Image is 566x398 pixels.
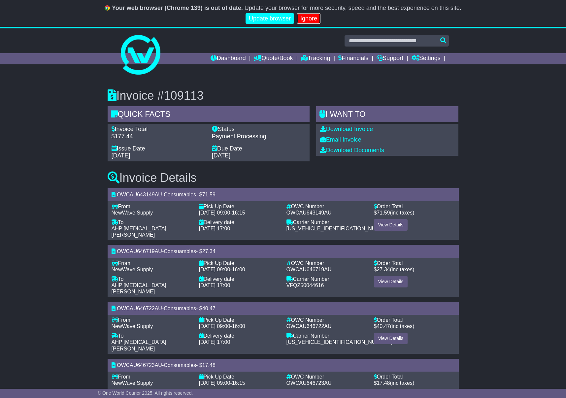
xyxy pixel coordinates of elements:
div: To [112,276,192,282]
a: Dashboard [211,53,246,64]
div: Quick Facts [108,106,310,124]
div: Status [212,126,306,133]
span: AHP [MEDICAL_DATA] [PERSON_NAME] [112,226,166,238]
span: © One World Courier 2025. All rights reserved. [98,390,193,396]
a: View Details [374,276,408,287]
span: [US_VEHICLE_IDENTIFICATION_NUMBER] [286,339,393,345]
div: From [112,317,192,323]
a: Download Invoice [320,126,373,132]
a: Financials [338,53,368,64]
b: Your web browser (Chrome 139) is out of date. [112,5,243,11]
span: OWCAU646719AU [117,249,162,254]
div: $ (inc taxes) [374,210,455,216]
div: To [112,333,192,339]
div: OWC Number [286,374,367,380]
div: Issue Date [112,145,205,152]
span: [DATE] 09:00 [199,267,230,272]
span: [DATE] 09:00 [199,323,230,329]
div: Invoice Total [112,126,205,133]
div: - [199,380,280,386]
a: Email Invoice [320,136,361,143]
div: From [112,203,192,210]
span: 16:15 [232,210,245,216]
div: $177.44 [112,133,205,140]
div: From [112,374,192,380]
div: Order Total [374,260,455,266]
div: Delivery date [199,276,280,282]
a: Tracking [301,53,330,64]
div: OWC Number [286,317,367,323]
span: 71.59 [202,192,216,197]
div: - [199,323,280,329]
div: To [112,219,192,225]
span: [DATE] 09:00 [199,210,230,216]
div: Pick Up Date [199,260,280,266]
span: OWCAU646722AU [286,323,332,329]
span: AHP [MEDICAL_DATA] [PERSON_NAME] [112,339,166,351]
div: $ (inc taxes) [374,380,455,386]
span: 40.47 [202,306,216,311]
div: I WANT to [316,106,459,124]
div: Delivery date [199,219,280,225]
div: - - $ [108,245,459,258]
span: OWCAU643149AU [286,210,332,216]
span: OWCAU646722AU [117,306,162,311]
span: Update your browser for more security, speed and the best experience on this site. [245,5,461,11]
span: 16:00 [232,267,245,272]
div: Order Total [374,203,455,210]
h3: Invoice #109113 [108,89,459,102]
span: VFQZ50044616 [286,282,324,288]
div: Order Total [374,374,455,380]
div: Carrier Number [286,219,367,225]
span: 27.34 [377,267,390,272]
div: - [199,266,280,273]
div: - - $ [108,302,459,315]
span: [DATE] 09:00 [199,380,230,386]
div: - [199,210,280,216]
a: Update browser [246,13,294,24]
span: Consumables [164,192,196,197]
div: Payment Processing [212,133,306,140]
a: Support [377,53,403,64]
span: 17.48 [202,362,216,368]
span: OWCAU646719AU [286,267,332,272]
div: [DATE] [212,152,306,159]
span: [DATE] 17:00 [199,226,230,231]
div: [DATE] [112,152,205,159]
span: [DATE] 17:00 [199,282,230,288]
span: OWCAU646723AU [117,362,162,368]
div: From [112,260,192,266]
a: Settings [412,53,441,64]
a: Quote/Book [254,53,293,64]
span: 16:15 [232,380,245,386]
div: Due Date [212,145,306,152]
div: - - $ [108,359,459,372]
span: OWCAU643149AU [117,192,162,197]
h3: Invoice Details [108,171,459,184]
span: Consumables [164,362,196,368]
span: NewWave Supply [112,210,153,216]
div: $ (inc taxes) [374,323,455,329]
span: AHP [MEDICAL_DATA] [PERSON_NAME] [112,282,166,294]
div: Delivery date [199,333,280,339]
a: View Details [374,219,408,231]
span: [US_VEHICLE_IDENTIFICATION_NUMBER] [286,226,393,231]
div: $ (inc taxes) [374,266,455,273]
span: [DATE] 17:00 [199,339,230,345]
div: Pick Up Date [199,374,280,380]
span: 16:00 [232,323,245,329]
span: 17.48 [377,380,390,386]
span: OWCAU646723AU [286,380,332,386]
a: Ignore [297,13,320,24]
div: OWC Number [286,260,367,266]
span: NewWave Supply [112,380,153,386]
div: OWC Number [286,203,367,210]
div: Carrier Number [286,333,367,339]
div: - - $ [108,188,459,201]
a: Download Documents [320,147,384,153]
span: NewWave Supply [112,267,153,272]
span: Consuambles [164,249,196,254]
span: 27.34 [202,249,216,254]
div: Pick Up Date [199,317,280,323]
span: NewWave Supply [112,323,153,329]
